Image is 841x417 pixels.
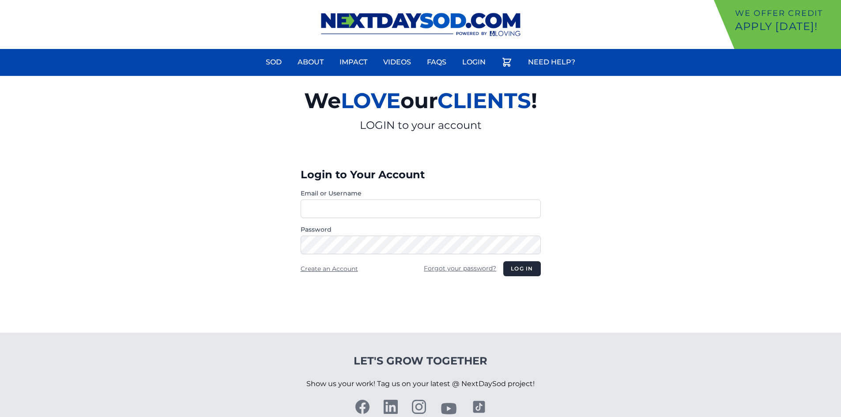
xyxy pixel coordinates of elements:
p: Apply [DATE]! [735,19,837,34]
a: Sod [260,52,287,73]
a: Forgot your password? [424,264,496,272]
p: We offer Credit [735,7,837,19]
a: FAQs [422,52,452,73]
span: CLIENTS [437,88,531,113]
label: Password [301,225,541,234]
a: Login [457,52,491,73]
h2: We our ! [202,83,640,118]
a: Videos [378,52,416,73]
span: LOVE [341,88,400,113]
h3: Login to Your Account [301,168,541,182]
button: Log in [503,261,540,276]
p: Show us your work! Tag us on your latest @ NextDaySod project! [306,368,535,400]
label: Email or Username [301,189,541,198]
a: Impact [334,52,373,73]
h4: Let's Grow Together [306,354,535,368]
p: LOGIN to your account [202,118,640,132]
a: About [292,52,329,73]
a: Create an Account [301,265,358,273]
a: Need Help? [523,52,581,73]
